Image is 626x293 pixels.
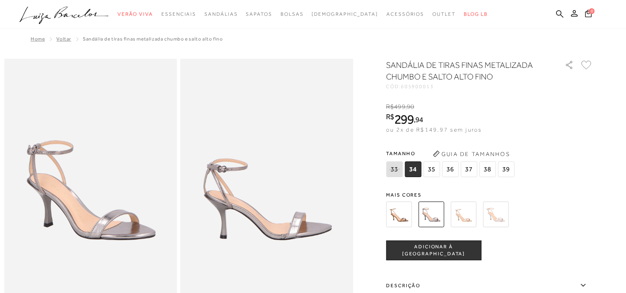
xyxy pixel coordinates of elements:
span: 299 [394,112,414,127]
span: Outlet [432,11,456,17]
span: ADICIONAR À [GEOGRAPHIC_DATA] [386,243,481,258]
img: SANDÁLIA DE TIRAS FINAS METALIZADA CHUMBO E SALTO ALTO FINO [418,202,444,227]
i: R$ [386,103,394,110]
span: 605900013 [401,84,434,89]
span: ou 2x de R$149,97 sem juros [386,126,482,133]
img: SANDÁLIA DE TIRAS FINAS METALIZADA PRATA E SALTO ALTO FINO [483,202,508,227]
span: 499 [394,103,405,110]
span: Essenciais [161,11,196,17]
span: 34 [405,161,421,177]
span: 36 [442,161,458,177]
span: Sapatos [246,11,272,17]
span: 39 [498,161,514,177]
a: Voltar [56,36,71,42]
a: noSubCategoriesText [386,7,424,22]
i: , [405,103,415,110]
span: 33 [386,161,403,177]
a: noSubCategoriesText [281,7,304,22]
a: noSubCategoriesText [432,7,456,22]
a: Home [31,36,45,42]
span: 0 [589,8,595,14]
a: noSubCategoriesText [161,7,196,22]
span: 90 [407,103,414,110]
span: [DEMOGRAPHIC_DATA] [312,11,378,17]
a: noSubCategoriesText [118,7,153,22]
button: Guia de Tamanhos [430,147,513,161]
a: noSubCategoriesText [312,7,378,22]
span: 38 [479,161,496,177]
a: noSubCategoriesText [204,7,237,22]
span: BLOG LB [464,11,488,17]
span: Mais cores [386,192,593,197]
span: 37 [461,161,477,177]
span: Tamanho [386,147,516,160]
img: SANDÁLIA DE TIRAS FINAS METALIZADA BRONZE E SALTO ALTO FINO [386,202,412,227]
span: SANDÁLIA DE TIRAS FINAS METALIZADA CHUMBO E SALTO ALTO FINO [83,36,223,42]
span: 94 [415,115,423,124]
i: , [414,116,423,123]
span: Acessórios [386,11,424,17]
span: Verão Viva [118,11,153,17]
a: noSubCategoriesText [246,7,272,22]
button: 0 [583,9,594,20]
span: Sandálias [204,11,237,17]
img: SANDÁLIA DE TIRAS FINAS METALIZADA DOURADA E SALTO ALTO FINO [451,202,476,227]
h1: SANDÁLIA DE TIRAS FINAS METALIZADA CHUMBO E SALTO ALTO FINO [386,59,541,82]
a: BLOG LB [464,7,488,22]
i: R$ [386,113,394,120]
span: 35 [423,161,440,177]
button: ADICIONAR À [GEOGRAPHIC_DATA] [386,240,481,260]
span: Bolsas [281,11,304,17]
div: CÓD: [386,84,552,89]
